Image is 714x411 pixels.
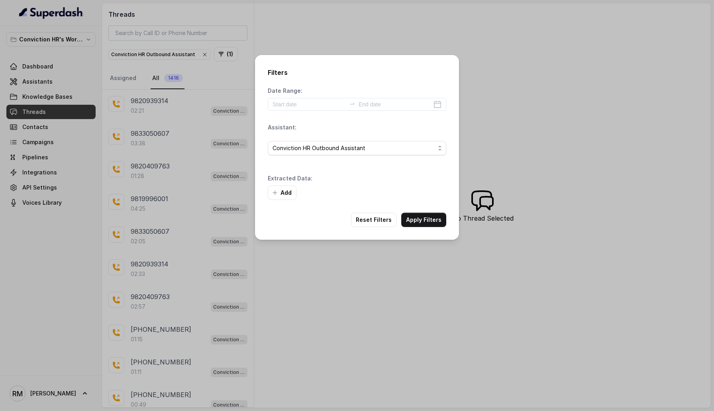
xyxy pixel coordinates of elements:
span: to [349,100,355,107]
button: Apply Filters [401,213,446,227]
input: End date [359,100,432,109]
span: Conviction HR Outbound Assistant [273,143,435,153]
p: Assistant: [268,123,296,131]
button: Reset Filters [351,213,396,227]
input: Start date [273,100,346,109]
span: swap-right [349,100,355,107]
button: Add [268,186,296,200]
h2: Filters [268,68,446,77]
button: Conviction HR Outbound Assistant [268,141,446,155]
p: Date Range: [268,87,302,95]
p: Extracted Data: [268,174,312,182]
